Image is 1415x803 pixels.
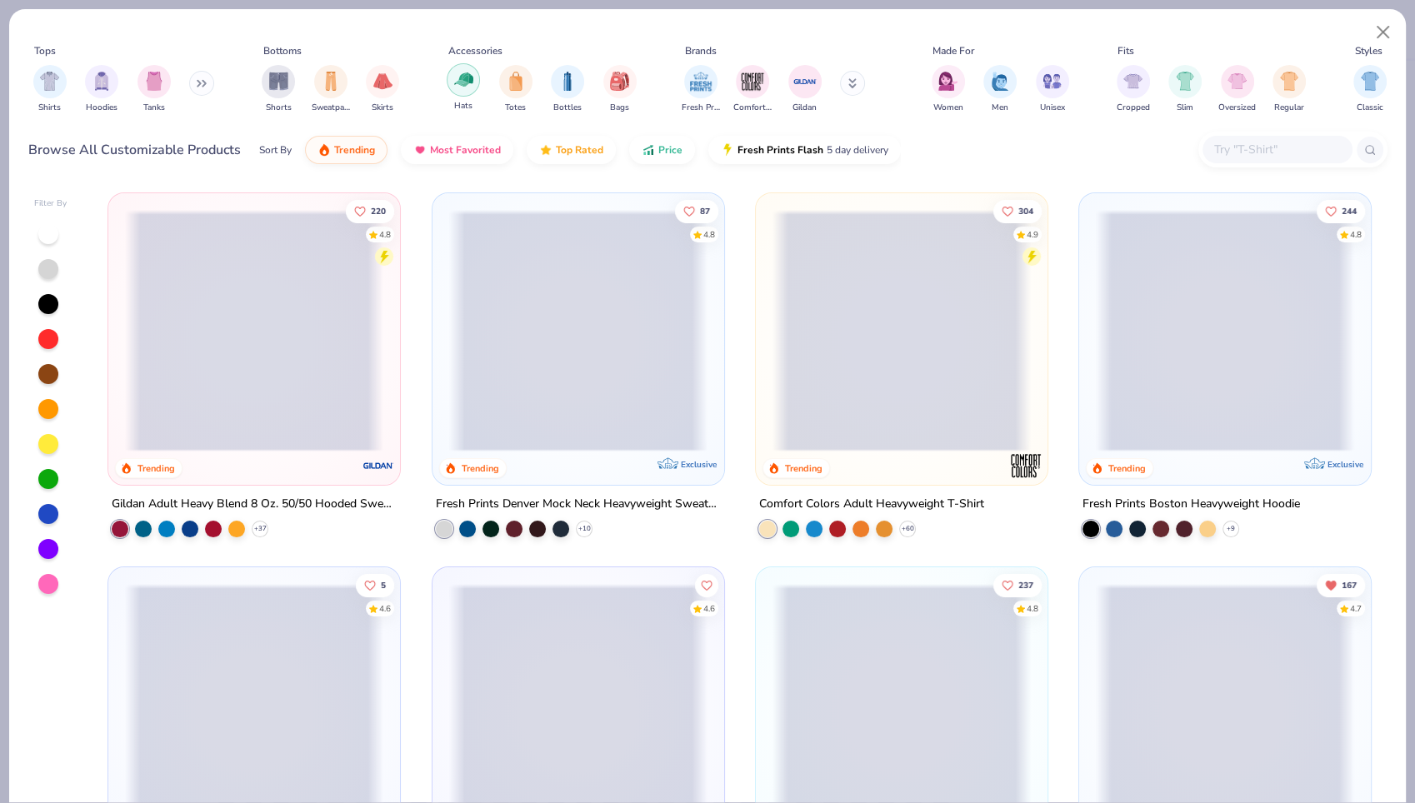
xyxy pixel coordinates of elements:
[1168,65,1202,114] button: filter button
[112,494,397,515] div: Gildan Adult Heavy Blend 8 Oz. 50/50 Hooded Sweatshirt
[759,494,984,515] div: Comfort Colors Adult Heavyweight T-Shirt
[551,65,584,114] button: filter button
[577,524,590,534] span: + 10
[499,65,532,114] button: filter button
[1212,140,1341,159] input: Try "T-Shirt"
[499,65,532,114] div: filter for Totes
[33,65,67,114] div: filter for Shirts
[1168,65,1202,114] div: filter for Slim
[312,65,350,114] button: filter button
[702,228,714,241] div: 4.8
[1018,207,1033,215] span: 304
[788,65,822,114] button: filter button
[1227,524,1235,534] span: + 9
[556,143,603,157] span: Top Rated
[262,65,295,114] div: filter for Shorts
[740,69,765,94] img: Comfort Colors Image
[1361,72,1380,91] img: Classic Image
[702,603,714,616] div: 4.6
[401,136,513,164] button: Most Favorited
[1027,228,1038,241] div: 4.9
[1317,199,1365,222] button: Like
[983,65,1017,114] div: filter for Men
[430,143,501,157] span: Most Favorited
[737,143,823,157] span: Fresh Prints Flash
[1218,65,1256,114] div: filter for Oversized
[1018,581,1033,590] span: 237
[436,494,721,515] div: Fresh Prints Denver Mock Neck Heavyweight Sweatshirt
[366,65,399,114] div: filter for Skirts
[901,524,913,534] span: + 60
[454,70,473,89] img: Hats Image
[373,72,392,91] img: Skirts Image
[507,72,525,91] img: Totes Image
[38,102,61,114] span: Shirts
[603,65,637,114] div: filter for Bags
[558,72,577,91] img: Bottles Image
[708,136,901,164] button: Fresh Prints Flash5 day delivery
[1342,581,1357,590] span: 167
[317,143,331,157] img: trending.gif
[1027,603,1038,616] div: 4.8
[610,72,628,91] img: Bags Image
[932,65,965,114] button: filter button
[362,449,396,482] img: Gildan logo
[312,65,350,114] div: filter for Sweatpants
[254,524,267,534] span: + 37
[1177,102,1193,114] span: Slim
[34,197,67,210] div: Filter By
[40,72,59,91] img: Shirts Image
[1227,72,1247,91] img: Oversized Image
[1367,17,1399,48] button: Close
[733,65,772,114] div: filter for Comfort Colors
[932,43,974,58] div: Made For
[28,140,241,160] div: Browse All Customizable Products
[699,207,709,215] span: 87
[983,65,1017,114] button: filter button
[137,65,171,114] div: filter for Tanks
[629,136,695,164] button: Price
[827,141,888,160] span: 5 day delivery
[454,100,472,112] span: Hats
[1117,102,1150,114] span: Cropped
[1280,72,1299,91] img: Regular Image
[1176,72,1194,91] img: Slim Image
[733,65,772,114] button: filter button
[1218,102,1256,114] span: Oversized
[1342,207,1357,215] span: 244
[1036,65,1069,114] div: filter for Unisex
[137,65,171,114] button: filter button
[553,102,582,114] span: Bottles
[788,65,822,114] div: filter for Gildan
[1357,102,1383,114] span: Classic
[259,142,292,157] div: Sort By
[1272,65,1306,114] button: filter button
[933,102,963,114] span: Women
[1042,72,1062,91] img: Unisex Image
[143,102,165,114] span: Tanks
[938,72,957,91] img: Women Image
[356,574,394,597] button: Like
[262,65,295,114] button: filter button
[448,43,502,58] div: Accessories
[1355,43,1382,58] div: Styles
[992,102,1008,114] span: Men
[372,102,393,114] span: Skirts
[269,72,288,91] img: Shorts Image
[1117,65,1150,114] div: filter for Cropped
[1274,102,1304,114] span: Regular
[1040,102,1065,114] span: Unisex
[1117,43,1134,58] div: Fits
[1350,603,1362,616] div: 4.7
[379,603,391,616] div: 4.6
[682,65,720,114] div: filter for Fresh Prints
[688,69,713,94] img: Fresh Prints Image
[792,69,817,94] img: Gildan Image
[694,574,717,597] button: Like
[322,72,340,91] img: Sweatpants Image
[682,102,720,114] span: Fresh Prints
[1353,65,1387,114] div: filter for Classic
[993,199,1042,222] button: Like
[527,136,616,164] button: Top Rated
[381,581,386,590] span: 5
